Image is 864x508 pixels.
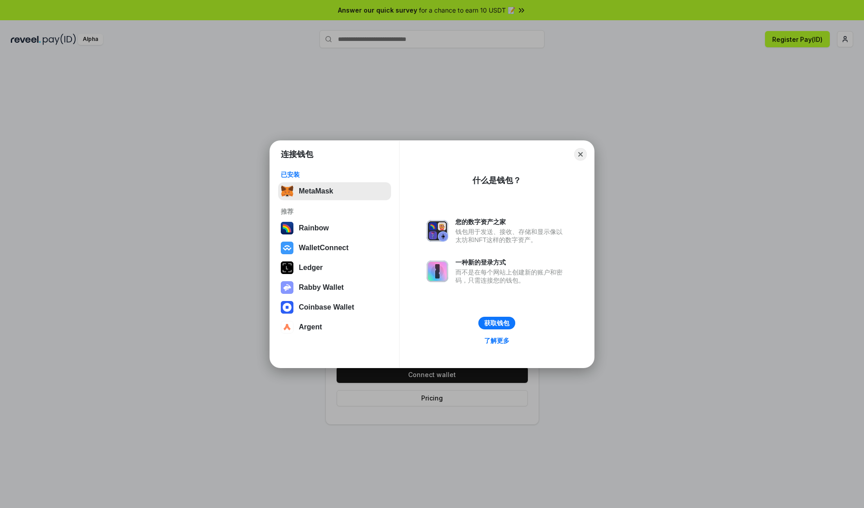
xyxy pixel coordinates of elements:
[278,182,391,200] button: MetaMask
[278,259,391,277] button: Ledger
[299,187,333,195] div: MetaMask
[281,242,293,254] img: svg+xml,%3Csvg%20width%3D%2228%22%20height%3D%2228%22%20viewBox%3D%220%200%2028%2028%22%20fill%3D...
[281,281,293,294] img: svg+xml,%3Csvg%20xmlns%3D%22http%3A%2F%2Fwww.w3.org%2F2000%2Fsvg%22%20fill%3D%22none%22%20viewBox...
[299,323,322,331] div: Argent
[574,148,587,161] button: Close
[299,244,349,252] div: WalletConnect
[455,228,567,244] div: 钱包用于发送、接收、存储和显示像以太坊和NFT这样的数字资产。
[455,258,567,266] div: 一种新的登录方式
[281,171,388,179] div: 已安装
[281,149,313,160] h1: 连接钱包
[484,337,509,345] div: 了解更多
[455,268,567,284] div: 而不是在每个网站上创建新的账户和密码，只需连接您的钱包。
[427,220,448,242] img: svg+xml,%3Csvg%20xmlns%3D%22http%3A%2F%2Fwww.w3.org%2F2000%2Fsvg%22%20fill%3D%22none%22%20viewBox...
[278,219,391,237] button: Rainbow
[278,298,391,316] button: Coinbase Wallet
[299,283,344,292] div: Rabby Wallet
[281,261,293,274] img: svg+xml,%3Csvg%20xmlns%3D%22http%3A%2F%2Fwww.w3.org%2F2000%2Fsvg%22%20width%3D%2228%22%20height%3...
[278,279,391,297] button: Rabby Wallet
[278,318,391,336] button: Argent
[299,264,323,272] div: Ledger
[281,222,293,234] img: svg+xml,%3Csvg%20width%3D%22120%22%20height%3D%22120%22%20viewBox%3D%220%200%20120%20120%22%20fil...
[478,317,515,329] button: 获取钱包
[278,239,391,257] button: WalletConnect
[299,303,354,311] div: Coinbase Wallet
[455,218,567,226] div: 您的数字资产之家
[281,301,293,314] img: svg+xml,%3Csvg%20width%3D%2228%22%20height%3D%2228%22%20viewBox%3D%220%200%2028%2028%22%20fill%3D...
[427,261,448,282] img: svg+xml,%3Csvg%20xmlns%3D%22http%3A%2F%2Fwww.w3.org%2F2000%2Fsvg%22%20fill%3D%22none%22%20viewBox...
[299,224,329,232] div: Rainbow
[281,207,388,216] div: 推荐
[281,185,293,198] img: svg+xml,%3Csvg%20fill%3D%22none%22%20height%3D%2233%22%20viewBox%3D%220%200%2035%2033%22%20width%...
[472,175,521,186] div: 什么是钱包？
[484,319,509,327] div: 获取钱包
[281,321,293,333] img: svg+xml,%3Csvg%20width%3D%2228%22%20height%3D%2228%22%20viewBox%3D%220%200%2028%2028%22%20fill%3D...
[479,335,515,346] a: 了解更多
